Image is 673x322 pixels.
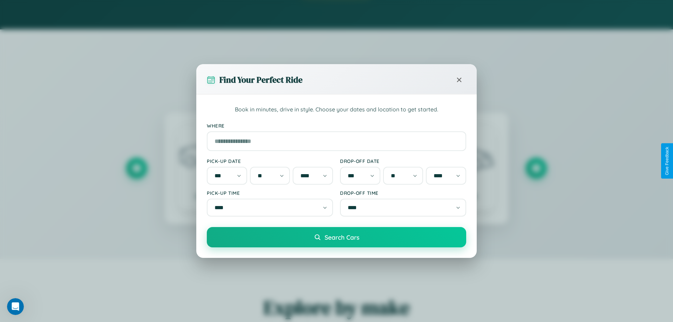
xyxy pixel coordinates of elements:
[207,190,333,196] label: Pick-up Time
[207,123,466,129] label: Where
[207,105,466,114] p: Book in minutes, drive in style. Choose your dates and location to get started.
[340,190,466,196] label: Drop-off Time
[325,233,359,241] span: Search Cars
[207,227,466,247] button: Search Cars
[340,158,466,164] label: Drop-off Date
[207,158,333,164] label: Pick-up Date
[219,74,302,85] h3: Find Your Perfect Ride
